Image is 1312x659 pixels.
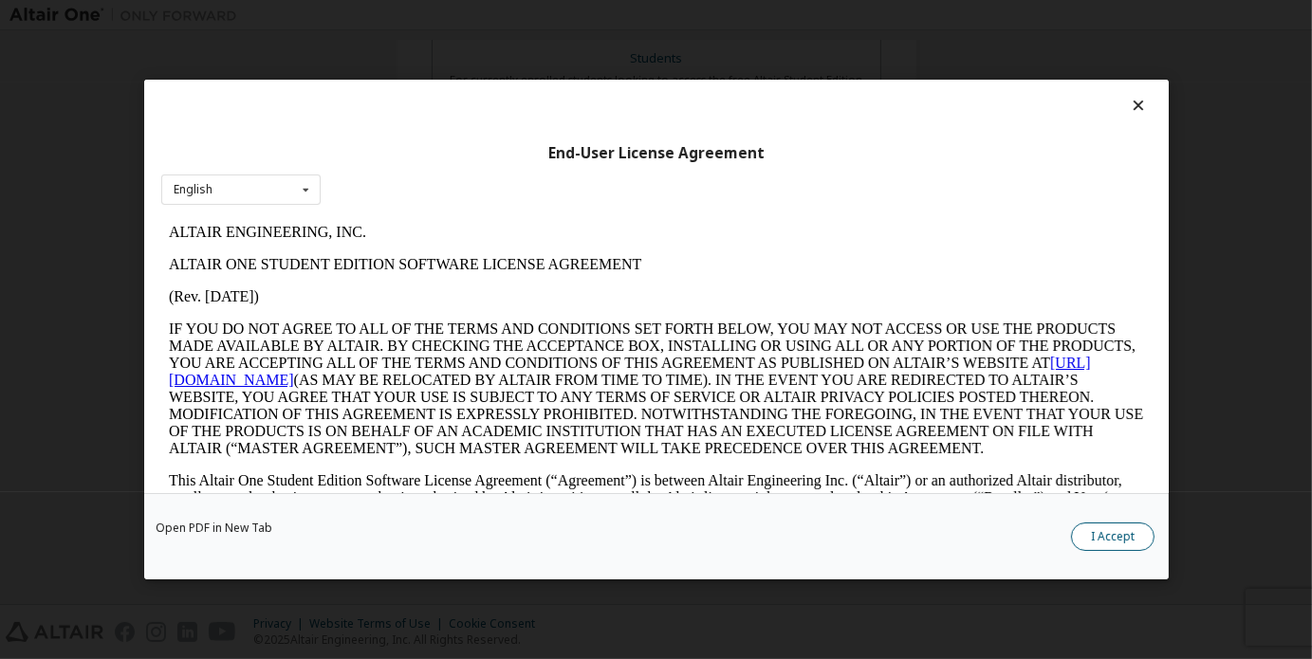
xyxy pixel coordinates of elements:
[8,8,983,25] p: ALTAIR ENGINEERING, INC.
[8,138,930,172] a: [URL][DOMAIN_NAME]
[8,40,983,57] p: ALTAIR ONE STUDENT EDITION SOFTWARE LICENSE AGREEMENT
[156,522,272,534] a: Open PDF in New Tab
[8,104,983,241] p: IF YOU DO NOT AGREE TO ALL OF THE TERMS AND CONDITIONS SET FORTH BELOW, YOU MAY NOT ACCESS OR USE...
[1071,522,1155,551] button: I Accept
[161,144,1152,163] div: End-User License Agreement
[8,72,983,89] p: (Rev. [DATE])
[8,256,983,324] p: This Altair One Student Edition Software License Agreement (“Agreement”) is between Altair Engine...
[174,184,213,195] div: English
